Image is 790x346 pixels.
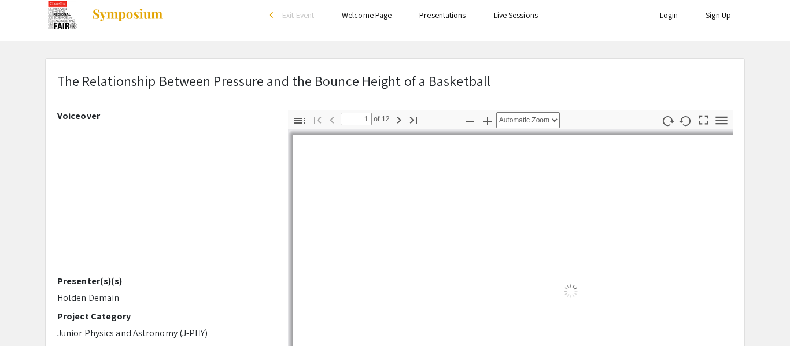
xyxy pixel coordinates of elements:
[694,110,714,127] button: Switch to Presentation Mode
[494,10,538,20] a: Live Sessions
[57,110,271,121] h2: Voiceover
[322,111,342,128] button: Previous Page
[290,112,309,129] button: Toggle Sidebar
[460,112,480,129] button: Zoom Out
[404,111,423,128] button: Go to Last Page
[45,1,80,29] img: CoorsTek Denver Metro Regional Science and Engineering Fair
[658,112,678,129] button: Rotate Clockwise
[308,111,327,128] button: Go to First Page
[676,112,696,129] button: Rotate Counterclockwise
[706,10,731,20] a: Sign Up
[270,12,276,18] div: arrow_back_ios
[57,276,271,287] h2: Presenter(s)(s)
[389,111,409,128] button: Next Page
[91,8,164,22] img: Symposium by ForagerOne
[57,291,271,305] p: Holden Demain
[57,326,271,340] p: Junior Physics and Astronomy (J-PHY)
[342,10,392,20] a: Welcome Page
[282,10,314,20] span: Exit Event
[496,112,560,128] select: Zoom
[341,113,372,125] input: Page
[57,311,271,322] h2: Project Category
[478,112,497,129] button: Zoom In
[45,1,164,29] a: CoorsTek Denver Metro Regional Science and Engineering Fair
[372,113,390,125] span: of 12
[419,10,466,20] a: Presentations
[712,112,732,129] button: Tools
[57,70,490,91] p: The Relationship Between Pressure and the Bounce Height of a Basketball
[660,10,678,20] a: Login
